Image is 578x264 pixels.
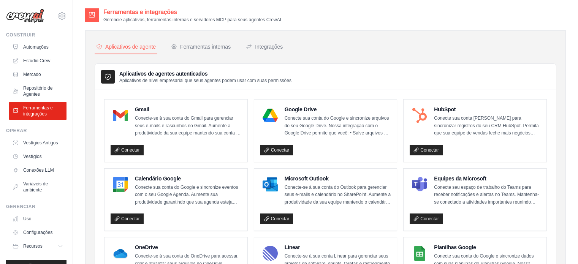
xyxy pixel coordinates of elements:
[285,106,317,112] font: Google Drive
[412,108,427,123] img: Logotipo do HubSpot
[9,164,67,176] a: Conexões LLM
[135,175,181,182] font: Calendário Google
[6,204,35,209] font: Gerenciar
[9,55,67,67] a: Estúdio Crew
[9,226,67,239] a: Configurações
[23,181,48,193] font: Variáveis ​​de ambiente
[434,244,476,250] font: Planilhas Google
[23,58,50,63] font: Estúdio Crew
[285,115,389,150] font: Conecte sua conta do Google e sincronize arquivos do seu Google Drive. Nossa integração com o Goo...
[263,246,278,261] img: Logotipo Linear
[23,140,58,145] font: Vestígios Antigos
[119,71,207,77] font: Aplicativos de agentes autenticados
[412,246,427,261] img: Logotipo do Planilhas Google
[23,154,42,159] font: Vestígios
[95,40,157,54] button: Aplicativos de agente
[23,85,52,97] font: Repositório de Agentes
[420,147,439,153] font: Conectar
[6,128,27,133] font: Operar
[119,78,291,83] font: Aplicativos de nível empresarial que seus agentes podem usar com suas permissões
[23,168,54,173] font: Conexões LLM
[9,68,67,81] a: Mercado
[121,216,140,221] font: Conectar
[113,177,128,192] img: Logotipo do Google Agenda
[263,177,278,192] img: Logotipo do Microsoft Outlook
[9,41,67,53] a: Automações
[434,175,486,182] font: Equipes da Microsoft
[244,40,284,54] button: Integrações
[412,177,427,192] img: Logotipo do Microsoft Teams
[255,44,283,50] font: Integrações
[9,213,67,225] a: Uso
[6,9,44,23] img: Logotipo
[113,108,128,123] img: Logotipo do Gmail
[9,150,67,163] a: Vestígios
[285,185,391,249] font: Conecte-se à sua conta do Outlook para gerenciar seus e-mails e calendário no SharePoint. Aumente...
[9,102,67,120] a: Ferramentas e integrações
[23,105,53,117] font: Ferramentas e integrações
[105,44,156,50] font: Aplicativos de agente
[9,178,67,196] a: Variáveis ​​de ambiente
[169,40,232,54] button: Ferramentas internas
[135,244,158,250] font: OneDrive
[263,108,278,123] img: Logotipo do Google Drive
[434,185,539,249] font: Conecte seu espaço de trabalho do Teams para receber notificações e alertas no Teams. Mantenha-se...
[9,240,67,252] button: Recursos
[135,106,149,112] font: Gmail
[9,82,67,100] a: Repositório de Agentes
[23,216,31,221] font: Uso
[135,185,240,242] font: Conecte sua conta do Google e sincronize eventos com o seu Google Agenda. Aumente sua produtivida...
[135,115,241,188] font: Conecte-se à sua conta do Gmail para gerenciar seus e-mails e rascunhos no Gmail. Aumente a produ...
[23,230,52,235] font: Configurações
[9,137,67,149] a: Vestígios Antigos
[434,106,456,112] font: HubSpot
[6,32,35,38] font: Construir
[23,243,43,249] font: Recursos
[23,72,41,77] font: Mercado
[121,147,140,153] font: Conectar
[103,9,177,15] font: Ferramentas e integrações
[113,246,128,261] img: Logotipo do OneDrive
[180,44,231,50] font: Ferramentas internas
[434,115,540,195] font: Conecte sua conta [PERSON_NAME] para sincronizar registros do seu CRM HubSpot. Permita que sua eq...
[285,244,300,250] font: Linear
[271,147,290,153] font: Conectar
[271,216,290,221] font: Conectar
[103,17,281,22] font: Gerencie aplicativos, ferramentas internas e servidores MCP para seus agentes CrewAI
[420,216,439,221] font: Conectar
[285,175,329,182] font: Microsoft Outlook
[23,44,49,50] font: Automações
